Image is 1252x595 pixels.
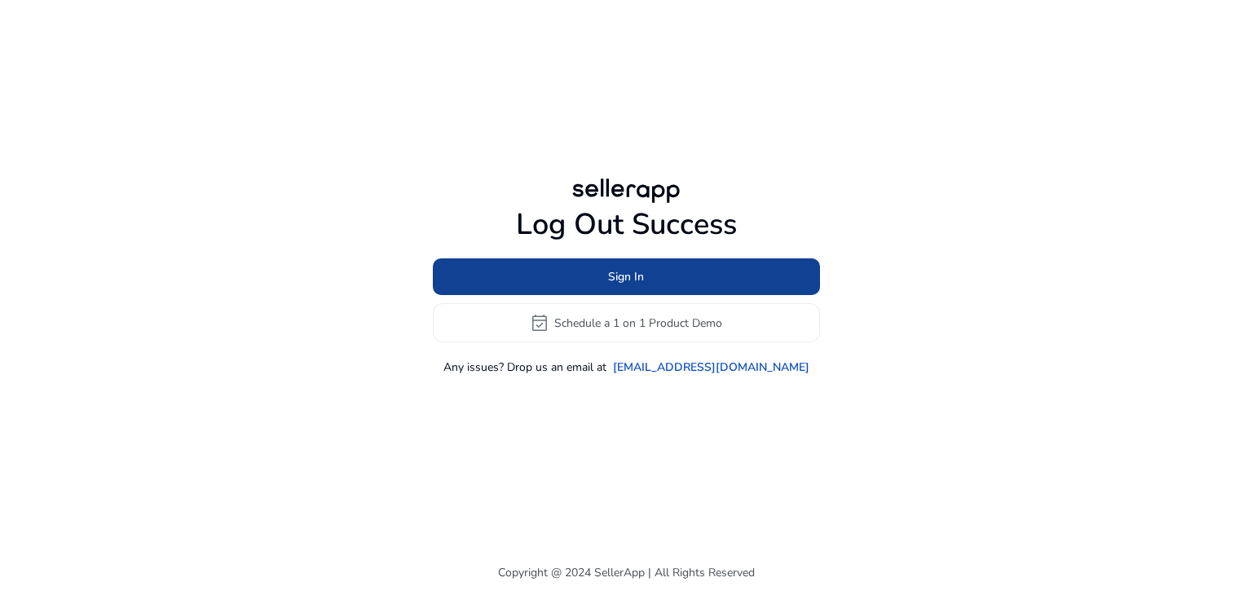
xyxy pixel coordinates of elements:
[530,313,549,333] span: event_available
[443,359,606,376] p: Any issues? Drop us an email at
[608,268,644,285] span: Sign In
[433,303,820,342] button: event_availableSchedule a 1 on 1 Product Demo
[613,359,809,376] a: [EMAIL_ADDRESS][DOMAIN_NAME]
[433,207,820,242] h1: Log Out Success
[433,258,820,295] button: Sign In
